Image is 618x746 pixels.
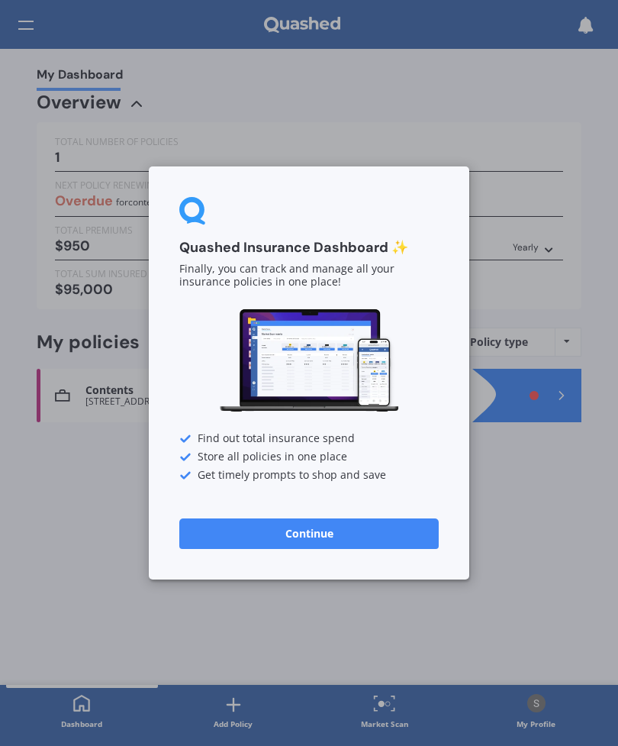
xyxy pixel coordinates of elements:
[179,470,439,482] div: Get timely prompts to shop and save
[179,239,439,257] h3: Quashed Insurance Dashboard ✨
[217,307,401,415] img: Dashboard
[179,518,439,549] button: Continue
[179,451,439,463] div: Store all policies in one place
[179,263,439,289] p: Finally, you can track and manage all your insurance policies in one place!
[179,433,439,445] div: Find out total insurance spend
